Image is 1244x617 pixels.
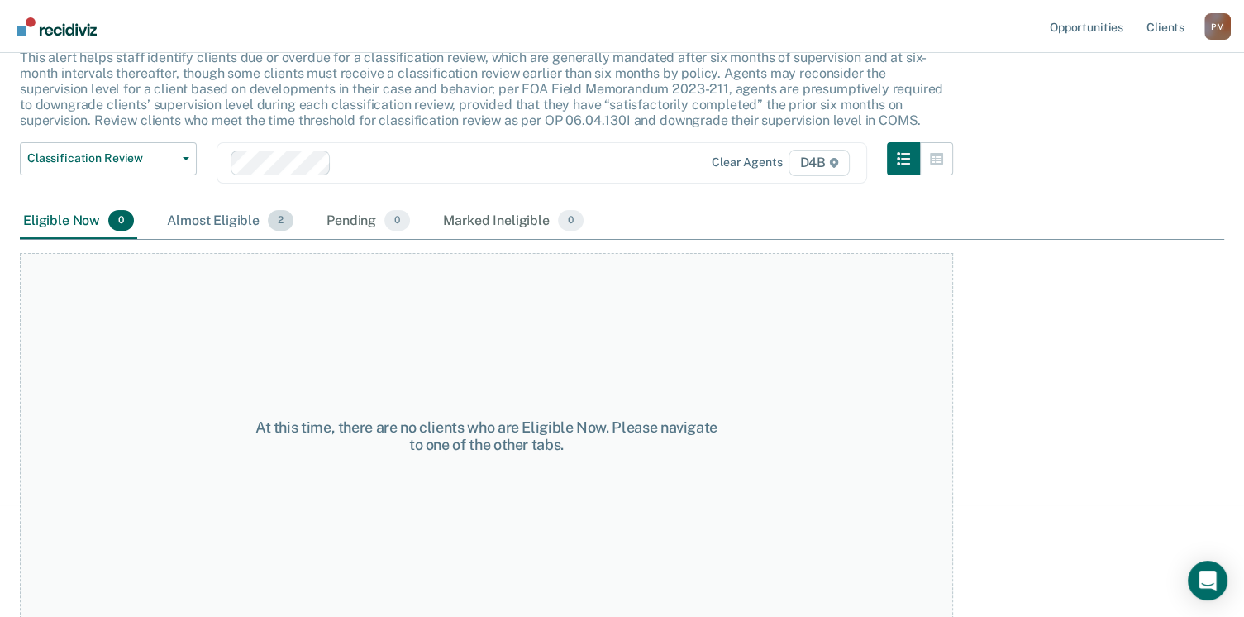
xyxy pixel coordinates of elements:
span: 2 [268,210,293,232]
img: Recidiviz [17,17,97,36]
div: Marked Ineligible0 [440,203,587,240]
span: 0 [108,210,134,232]
button: Profile dropdown button [1204,13,1231,40]
span: Classification Review [27,151,176,165]
div: At this time, there are no clients who are Eligible Now. Please navigate to one of the other tabs. [254,419,719,454]
span: 0 [384,210,410,232]
p: This alert helps staff identify clients due or overdue for a classification review, which are gen... [20,50,943,129]
div: Almost Eligible2 [164,203,297,240]
div: P M [1204,13,1231,40]
div: Eligible Now0 [20,203,137,240]
div: Clear agents [712,155,782,170]
span: 0 [558,210,584,232]
div: Pending0 [323,203,413,240]
button: Classification Review [20,142,197,175]
div: Open Intercom Messenger [1188,561,1227,600]
span: D4B [789,150,849,176]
